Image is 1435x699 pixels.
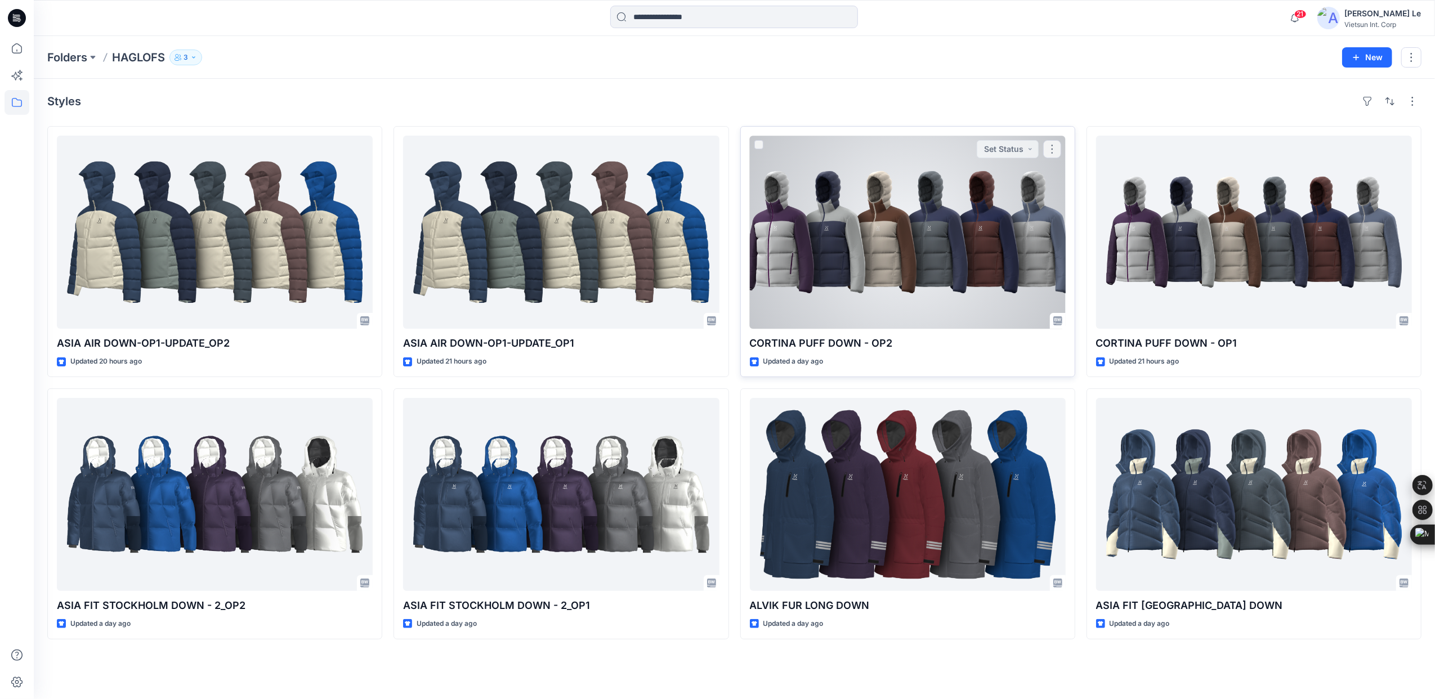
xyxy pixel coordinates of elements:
a: ASIA FIT STOCKHOLM DOWN - 2​_OP1 [403,398,719,591]
p: ASIA AIR DOWN-OP1-UPDATE_OP2 [57,335,373,351]
div: Vietsun Int. Corp [1344,20,1421,29]
p: Updated 21 hours ago [1110,356,1179,368]
p: HAGLOFS [112,50,165,65]
a: CORTINA PUFF DOWN - OP2 [750,136,1066,329]
p: CORTINA PUFF DOWN - OP1 [1096,335,1412,351]
a: ALVIK FUR LONG DOWN [750,398,1066,591]
button: 3 [169,50,202,65]
a: ASIA AIR DOWN-OP1-UPDATE_OP2 [57,136,373,329]
p: ASIA AIR DOWN-OP1-UPDATE_OP1 [403,335,719,351]
p: 3 [184,51,188,64]
p: Updated a day ago [763,356,824,368]
p: Updated a day ago [417,618,477,630]
a: CORTINA PUFF DOWN - OP1 [1096,136,1412,329]
p: Updated 21 hours ago [417,356,486,368]
h4: Styles [47,95,81,108]
a: ASIA AIR DOWN-OP1-UPDATE_OP1 [403,136,719,329]
p: Updated a day ago [70,618,131,630]
p: Updated a day ago [763,618,824,630]
p: ASIA FIT [GEOGRAPHIC_DATA] DOWN [1096,598,1412,613]
p: Updated a day ago [1110,618,1170,630]
p: ALVIK FUR LONG DOWN [750,598,1066,613]
p: ASIA FIT STOCKHOLM DOWN - 2​_OP2 [57,598,373,613]
p: ASIA FIT STOCKHOLM DOWN - 2​_OP1 [403,598,719,613]
button: New [1342,47,1392,68]
p: Updated 20 hours ago [70,356,142,368]
div: [PERSON_NAME] Le [1344,7,1421,20]
a: ASIA FIT STOCKHOLM DOWN [1096,398,1412,591]
a: ASIA FIT STOCKHOLM DOWN - 2​_OP2 [57,398,373,591]
a: Folders [47,50,87,65]
img: avatar [1317,7,1340,29]
p: CORTINA PUFF DOWN - OP2 [750,335,1066,351]
span: 21 [1294,10,1307,19]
